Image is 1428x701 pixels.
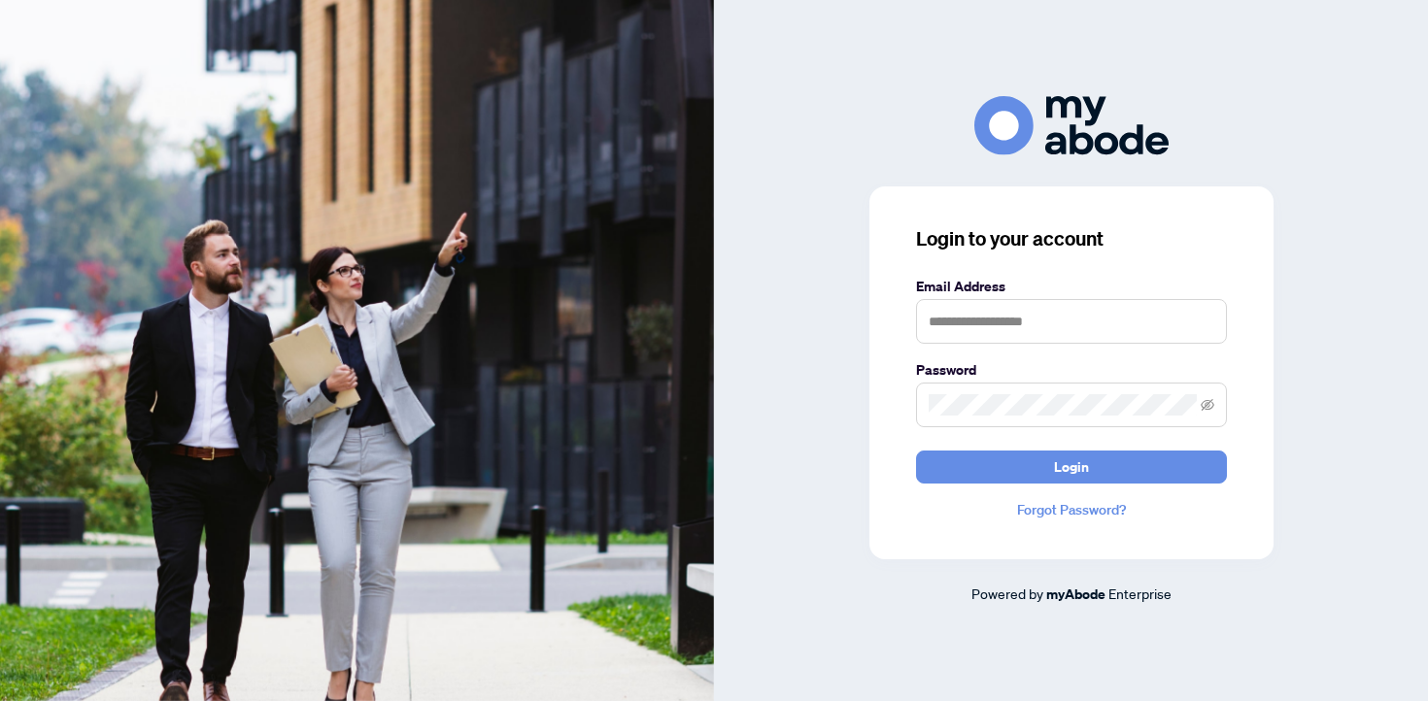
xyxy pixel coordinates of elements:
a: Forgot Password? [916,499,1227,520]
span: Login [1054,451,1089,483]
img: ma-logo [974,96,1169,155]
a: myAbode [1046,584,1105,605]
button: Login [916,451,1227,484]
h3: Login to your account [916,225,1227,252]
span: Powered by [971,584,1043,602]
label: Password [916,359,1227,381]
span: eye-invisible [1201,398,1214,412]
span: Enterprise [1108,584,1172,602]
label: Email Address [916,276,1227,297]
